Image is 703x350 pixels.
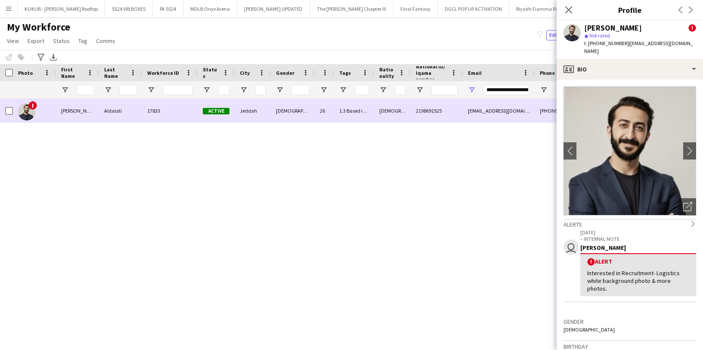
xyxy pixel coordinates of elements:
[291,85,310,95] input: Gender Filter Input
[564,318,696,325] h3: Gender
[203,86,211,94] button: Open Filter Menu
[374,99,411,123] div: [DEMOGRAPHIC_DATA]
[153,0,183,17] button: PA SS24
[587,269,689,293] div: Interested in Recruitment- Logistics white background photo & more photos.
[355,85,369,95] input: Tags Filter Input
[584,40,693,54] span: | [EMAIL_ADDRESS][DOMAIN_NAME]
[468,70,482,76] span: Email
[147,86,155,94] button: Open Filter Menu
[271,99,315,123] div: [DEMOGRAPHIC_DATA]
[339,70,351,76] span: Tags
[50,35,73,46] a: Status
[18,103,35,120] img: Mustafa Aldalati
[203,108,229,114] span: Active
[36,52,46,62] app-action-btn: Advanced filters
[183,0,237,17] button: MDLB Onyx Arena
[240,70,250,76] span: City
[276,86,284,94] button: Open Filter Menu
[463,99,535,123] div: [EMAIL_ADDRESS][DOMAIN_NAME]
[509,0,585,17] button: Riyadh Fiamma Restaurant
[120,85,137,95] input: Last Name Filter Input
[18,0,105,17] button: KOKUB - [PERSON_NAME] Rooftop
[3,35,22,46] a: View
[580,229,696,236] p: [DATE]
[61,66,84,79] span: First Name
[540,86,548,94] button: Open Filter Menu
[105,0,153,17] button: SS24 VIB BOXES
[546,30,589,40] button: Everyone8,556
[315,99,334,123] div: 26
[535,99,645,123] div: [PHONE_NUMBER]
[339,86,347,94] button: Open Filter Menu
[203,66,219,79] span: Status
[320,86,328,94] button: Open Filter Menu
[75,35,91,46] a: Tag
[93,35,119,46] a: Comms
[237,0,310,17] button: [PERSON_NAME] UPDATED
[96,37,115,45] span: Comms
[334,99,374,123] div: 1.3 Based in [GEOGRAPHIC_DATA], 2.3 English Level = 3/3 Excellent
[48,52,59,62] app-action-btn: Export XLSX
[564,86,696,215] img: Crew avatar or photo
[564,219,696,228] div: Alerts
[580,236,696,242] p: – INTERNAL NOTE
[77,85,94,95] input: First Name Filter Input
[78,37,87,45] span: Tag
[99,99,142,123] div: Aldalati
[56,99,99,123] div: [PERSON_NAME]
[555,85,640,95] input: Phone Filter Input
[104,66,127,79] span: Last Name
[61,86,69,94] button: Open Filter Menu
[310,0,393,17] button: The [PERSON_NAME] Chapter III
[395,85,406,95] input: Nationality Filter Input
[53,37,70,45] span: Status
[587,258,689,266] div: Alert
[7,37,19,45] span: View
[276,70,294,76] span: Gender
[584,24,642,32] div: [PERSON_NAME]
[688,24,696,32] span: !
[679,198,696,215] div: Open photos pop-in
[589,32,610,39] span: Not rated
[379,86,387,94] button: Open Filter Menu
[468,86,476,94] button: Open Filter Menu
[28,101,37,110] span: !
[393,0,438,17] button: Final Fantasy
[540,70,555,76] span: Phone
[147,70,179,76] span: Workforce ID
[163,85,192,95] input: Workforce ID Filter Input
[255,85,266,95] input: City Filter Input
[416,63,447,83] span: National ID/ Iqama number
[240,86,248,94] button: Open Filter Menu
[24,35,48,46] a: Export
[431,85,458,95] input: National ID/ Iqama number Filter Input
[557,4,703,15] h3: Profile
[235,99,271,123] div: Jeddah
[218,85,229,95] input: Status Filter Input
[587,258,595,266] span: !
[28,37,44,45] span: Export
[7,21,70,34] span: My Workforce
[564,326,615,333] span: [DEMOGRAPHIC_DATA]
[416,86,424,94] button: Open Filter Menu
[416,107,442,114] span: 2198691525
[483,85,530,95] input: Email Filter Input
[557,59,703,80] div: Bio
[438,0,509,17] button: DGCL POP UP ACTIVATION
[580,244,696,252] div: [PERSON_NAME]
[142,99,198,123] div: 17833
[18,70,33,76] span: Photo
[379,66,395,79] span: Nationality
[104,86,112,94] button: Open Filter Menu
[584,40,629,46] span: t. [PHONE_NUMBER]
